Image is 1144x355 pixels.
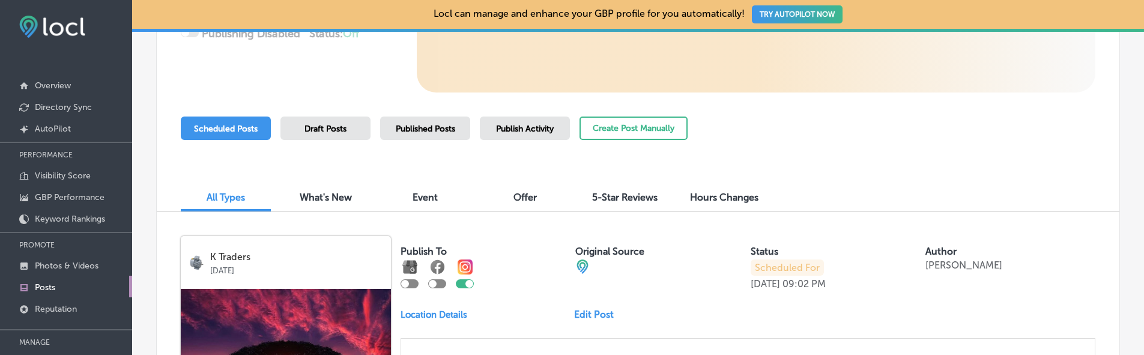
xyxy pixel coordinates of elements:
span: Published Posts [396,124,455,134]
span: Event [413,192,438,203]
img: cba84b02adce74ede1fb4a8549a95eca.png [575,259,590,274]
p: Keyword Rankings [35,214,105,224]
p: GBP Performance [35,192,104,202]
span: What's New [300,192,352,203]
button: Create Post Manually [580,117,688,140]
span: Offer [513,192,537,203]
label: Publish To [401,246,447,257]
p: [PERSON_NAME] [925,259,1002,271]
span: Draft Posts [304,124,347,134]
span: All Types [207,192,245,203]
p: [DATE] [751,278,780,290]
label: Author [925,246,957,257]
img: logo [189,255,204,270]
p: K Traders [210,252,383,262]
img: fda3e92497d09a02dc62c9cd864e3231.png [19,16,85,38]
p: Location Details [401,309,467,320]
span: Scheduled Posts [194,124,258,134]
p: Overview [35,80,71,91]
label: Original Source [575,246,644,257]
p: Directory Sync [35,102,92,112]
span: Publish Activity [496,124,554,134]
p: Photos & Videos [35,261,98,271]
button: TRY AUTOPILOT NOW [752,5,843,23]
a: Edit Post [574,309,623,320]
label: Status [751,246,778,257]
p: Posts [35,282,55,293]
p: AutoPilot [35,124,71,134]
p: [DATE] [210,262,383,275]
span: Hours Changes [690,192,758,203]
span: 5-Star Reviews [592,192,658,203]
p: Scheduled For [751,259,824,276]
p: 09:02 PM [782,278,826,290]
p: Visibility Score [35,171,91,181]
